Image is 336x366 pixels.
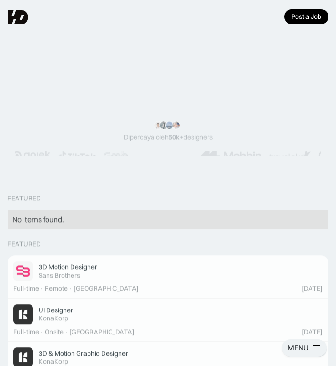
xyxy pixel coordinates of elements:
div: Sans Brothers [39,271,80,279]
div: Full-time [13,328,39,336]
img: Job Image [13,304,33,324]
div: MENU [288,343,309,353]
img: Job Image [13,261,33,281]
div: · [64,328,68,336]
div: [GEOGRAPHIC_DATA] [69,328,135,336]
div: [DATE] [302,285,323,293]
div: · [69,285,72,293]
div: KonaKorp [39,358,68,366]
div: Post a Job [291,13,321,21]
div: Onsite [45,328,64,336]
div: No items found. [12,215,324,224]
div: [GEOGRAPHIC_DATA] [73,285,139,293]
a: Post a Job [284,9,328,24]
a: Job ImageUI DesignerKonaKorp[DATE]Full-time·Onsite·[GEOGRAPHIC_DATA] [8,299,328,342]
div: Featured [8,194,41,202]
div: 3D Motion Designer [39,263,97,271]
div: UI Designer [39,306,73,315]
div: · [40,285,44,293]
a: Job Image3D Motion DesignerSans Brothers[DATE]Full-time·Remote·[GEOGRAPHIC_DATA] [8,255,328,299]
div: [DATE] [302,328,323,336]
div: Featured [8,240,41,248]
div: 3D & Motion Graphic Designer [39,349,128,358]
div: Full-time [13,285,39,293]
div: Dipercaya oleh designers [124,133,213,142]
div: Remote [45,285,68,293]
span: 50k+ [168,133,184,142]
div: KonaKorp [39,315,68,323]
div: · [40,328,44,336]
